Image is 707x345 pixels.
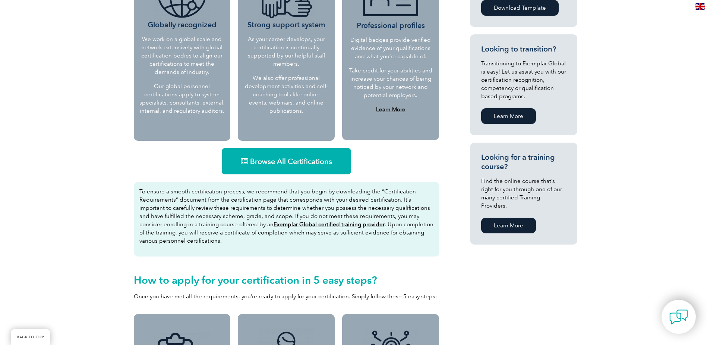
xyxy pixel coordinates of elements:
[274,221,385,228] a: Exemplar Global certified training provider
[11,329,50,345] a: BACK TO TOP
[222,148,351,174] a: Browse All Certifications
[348,36,433,60] p: Digital badges provide verified evidence of your qualifications and what you’re capable of.
[481,177,566,210] p: Find the online course that’s right for you through one of our many certified Training Providers.
[481,108,536,124] a: Learn More
[134,274,439,286] h2: How to apply for your certification in 5 easy steps?
[139,35,225,76] p: We work on a global scale and network extensively with global certification bodies to align our c...
[481,218,536,233] a: Learn More
[348,66,433,99] p: Take credit for your abilities and increase your chances of being noticed by your network and pot...
[481,153,566,171] h3: Looking for a training course?
[243,35,329,68] p: As your career develops, your certification is continually supported by our helpful staff members.
[134,292,439,301] p: Once you have met all the requirements, you’re ready to apply for your certification. Simply foll...
[250,158,332,165] span: Browse All Certifications
[669,308,688,326] img: contact-chat.png
[139,82,225,115] p: Our global personnel certifications apply to system specialists, consultants, external, internal,...
[243,74,329,115] p: We also offer professional development activities and self-coaching tools like online events, web...
[376,106,405,113] a: Learn More
[695,3,705,10] img: en
[139,187,434,245] p: To ensure a smooth certification process, we recommend that you begin by downloading the “Certifi...
[481,59,566,100] p: Transitioning to Exemplar Global is easy! Let us assist you with our certification recognition, c...
[481,44,566,54] h3: Looking to transition?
